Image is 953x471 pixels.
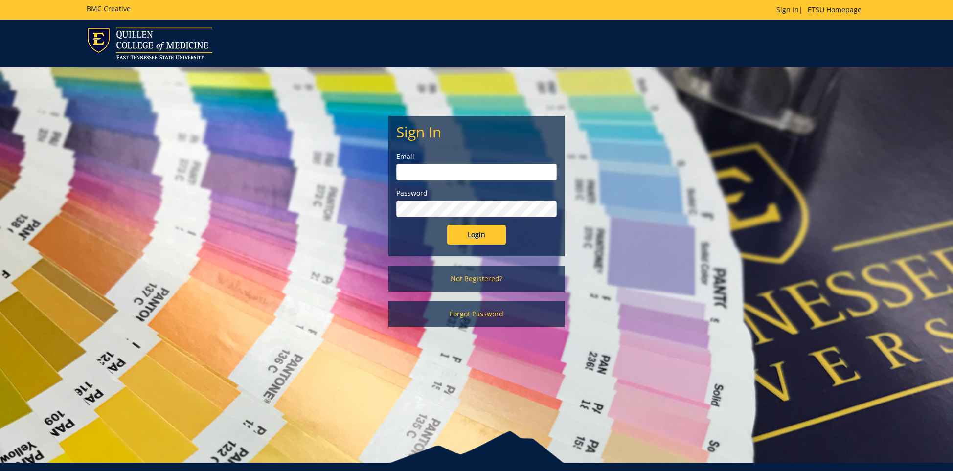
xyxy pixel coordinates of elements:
[396,188,557,198] label: Password
[447,225,506,245] input: Login
[388,266,565,292] a: Not Registered?
[396,124,557,140] h2: Sign In
[776,5,866,15] p: |
[87,5,131,12] h5: BMC Creative
[87,27,212,59] img: ETSU logo
[776,5,799,14] a: Sign In
[388,301,565,327] a: Forgot Password
[396,152,557,161] label: Email
[803,5,866,14] a: ETSU Homepage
